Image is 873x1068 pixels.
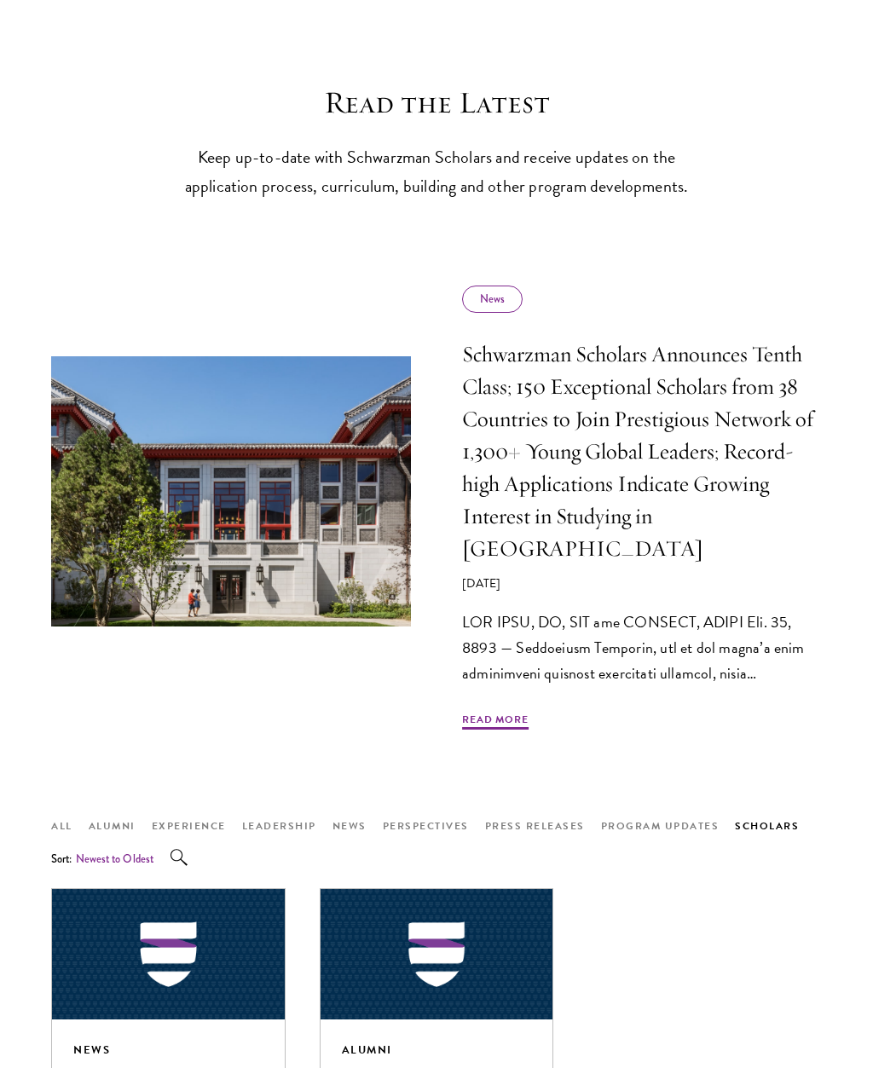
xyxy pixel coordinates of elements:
[242,817,316,836] button: Leadership
[51,817,72,836] button: All
[601,817,720,836] button: Program Updates
[89,817,136,836] button: Alumni
[735,817,799,836] button: Scholars
[462,609,822,686] p: LOR IPSU, DO, SIT ame CONSECT, ADIPI Eli. 35, 8893 — Seddoeiusm Temporin, utl et dol magna’a enim...
[462,575,822,592] p: [DATE]
[172,84,701,121] h3: Read the Latest
[51,851,72,867] span: Sort:
[383,817,469,836] button: Perspectives
[76,850,154,868] button: Newest to Oldest
[172,142,701,200] p: Keep up-to-date with Schwarzman Scholars and receive updates on the application process, curricul...
[342,1041,532,1059] div: Alumni
[152,817,226,836] button: Experience
[73,1041,263,1059] div: News
[51,251,822,732] a: News Schwarzman Scholars Announces Tenth Class; 150 Exceptional Scholars from 38 Countries to Joi...
[462,338,822,565] h5: Schwarzman Scholars Announces Tenth Class; 150 Exceptional Scholars from 38 Countries to Join Pre...
[485,817,585,836] button: Press Releases
[462,286,523,313] div: News
[332,817,367,836] button: News
[462,712,529,732] span: Read More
